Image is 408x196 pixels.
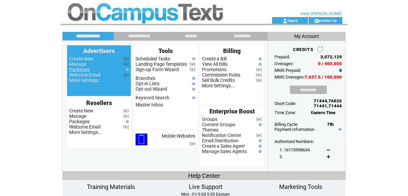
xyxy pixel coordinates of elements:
[69,78,102,83] a: More Settings...
[191,96,195,99] img: help.gif
[209,108,255,115] span: Enterprise Boost
[136,81,159,86] a: Opt-in Lists
[301,11,342,16] span: Hello [PERSON_NAME]
[123,109,129,113] img: video.png
[69,67,90,72] a: Packages
[123,114,129,118] img: video.png
[69,130,102,135] a: More Settings...
[274,54,290,59] span: Prepaid:
[288,18,298,22] a: logout
[191,88,195,91] img: help.gif
[189,183,222,190] span: Live Support
[69,108,93,113] a: Create New
[274,68,301,73] span: MMS Prepaid:
[190,68,195,71] img: video.png
[191,57,195,60] img: help.gif
[202,138,239,143] a: Email Distribution
[314,18,319,23] img: contact_us_icon.gif
[202,67,226,72] a: Promotions
[257,150,262,153] img: help.gif
[124,120,129,123] img: help.gif
[136,67,179,72] a: Sign-up Form Wizard
[311,110,336,115] span: Eastern Time
[136,76,155,81] a: Branches
[202,116,217,122] a: Groups
[339,68,342,73] span: 0
[202,56,226,61] a: Create a Bill
[202,133,241,138] a: Notification Center
[257,123,262,126] img: help.gif
[274,110,296,115] span: Time Zone:
[274,139,314,144] span: Authorized Numbers:
[202,78,235,83] a: Sell Bulk Credits
[256,68,262,71] img: video.png
[83,47,115,54] span: Advertisers
[293,47,313,52] span: CREDITS
[314,98,342,108] span: 71444,76626 71441,71444
[69,113,86,119] a: Manage
[123,125,129,129] img: video.png
[256,117,262,121] img: video.png
[318,61,342,66] span: 0 / 400,000
[136,56,170,61] a: Scheduled Tasks
[136,134,147,145] img: mobile-websites.png
[190,142,195,146] img: video.png
[283,18,288,23] img: account_icon.gif
[202,61,227,67] a: View All Bills
[136,86,167,92] a: Opt-out Wizard
[123,57,129,61] img: video.png
[256,79,262,82] img: video.png
[257,63,262,66] img: help.gif
[320,54,342,59] span: 3,072,129
[87,183,135,190] span: Training Materials
[274,101,296,106] span: Short Code:
[257,57,262,60] img: help.gif
[337,128,342,131] img: help.gif
[223,47,241,54] span: Billing
[162,133,195,139] a: Mobile Websites
[257,139,262,142] img: help.gif
[274,61,294,66] span: Overages:
[327,122,334,127] span: 7th
[305,75,342,80] span: 7,637.5 / 100,000
[279,154,283,159] span: 2.
[191,82,195,85] img: help.gif
[123,62,129,66] img: video.png
[136,95,169,100] a: Keyword Search
[190,62,195,66] img: video.png
[202,143,245,149] a: Create a Sales Agent
[279,147,310,152] span: 1. 16173598634
[279,183,322,190] span: Marketing Tools
[69,124,100,130] a: Welcome Email
[319,18,337,22] a: contact us
[158,47,173,54] span: Tools
[256,73,262,77] img: video.png
[136,102,163,107] a: Master Inbox
[202,122,235,127] a: Content Groups
[86,99,112,106] span: Resellers
[202,72,240,78] a: Commission Rules
[274,127,314,132] a: Payment Information
[69,119,90,124] a: Packages
[69,72,100,78] a: Welcome Email
[274,122,298,127] span: Billing Cycle:
[136,61,187,67] a: Landing Page Templates
[124,68,129,71] img: help.gif
[202,127,218,133] a: Themes
[202,83,235,88] a: More Settings...
[69,56,93,61] a: Create New
[257,145,262,148] img: help.gif
[202,149,247,154] a: Manage Sales Agents
[69,61,86,67] a: Manage
[188,172,220,179] span: Help Center
[256,134,262,137] img: video.png
[274,75,305,80] span: MMS Overages:
[123,73,129,77] img: video.png
[294,34,319,39] span: My Account
[191,77,195,80] img: help.gif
